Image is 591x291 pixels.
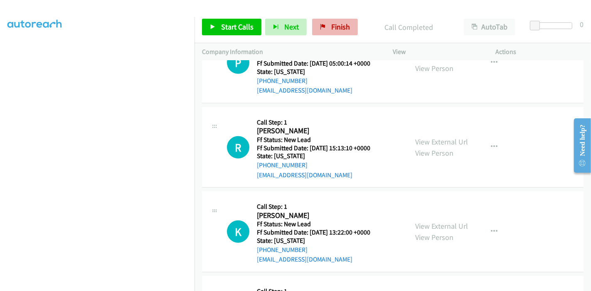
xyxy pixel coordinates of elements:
[257,203,370,211] h5: Call Step: 1
[415,148,453,158] a: View Person
[257,144,370,152] h5: Ff Submitted Date: [DATE] 15:13:10 +0000
[257,211,370,220] h2: [PERSON_NAME]
[257,136,370,144] h5: Ff Status: New Lead
[257,68,370,76] h5: State: [US_STATE]
[257,220,370,228] h5: Ff Status: New Lead
[257,59,370,68] h5: Ff Submitted Date: [DATE] 05:00:14 +0000
[534,22,572,29] div: Delay between calls (in seconds)
[284,22,299,32] span: Next
[227,136,249,159] div: The call is yet to be attempted
[331,22,350,32] span: Finish
[312,19,358,35] a: Finish
[257,255,352,263] a: [EMAIL_ADDRESS][DOMAIN_NAME]
[257,126,370,136] h2: [PERSON_NAME]
[265,19,307,35] button: Next
[257,237,370,245] h5: State: [US_STATE]
[257,161,308,169] a: [PHONE_NUMBER]
[496,47,584,57] p: Actions
[257,152,370,160] h5: State: [US_STATE]
[257,171,352,179] a: [EMAIL_ADDRESS][DOMAIN_NAME]
[227,136,249,159] h1: R
[227,220,249,243] div: The call is yet to be attempted
[415,64,453,73] a: View Person
[580,19,584,30] div: 0
[202,47,378,57] p: Company Information
[257,77,308,85] a: [PHONE_NUMBER]
[415,221,468,231] a: View External Url
[567,112,591,179] iframe: Resource Center
[257,86,352,94] a: [EMAIL_ADDRESS][DOMAIN_NAME]
[257,228,370,237] h5: Ff Submitted Date: [DATE] 13:22:00 +0000
[415,137,468,147] a: View External Url
[227,220,249,243] h1: K
[202,19,261,35] a: Start Calls
[257,118,370,127] h5: Call Step: 1
[415,232,453,242] a: View Person
[227,51,249,74] h1: P
[221,22,254,32] span: Start Calls
[393,47,481,57] p: View
[227,51,249,74] div: The call is yet to be attempted
[464,19,515,35] button: AutoTab
[257,246,308,254] a: [PHONE_NUMBER]
[369,22,449,33] p: Call Completed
